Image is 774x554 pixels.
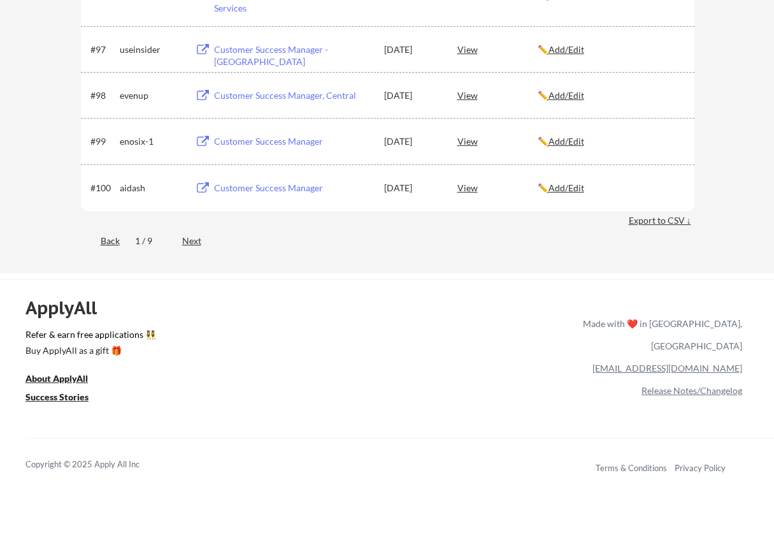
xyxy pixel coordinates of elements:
[90,89,115,102] div: #98
[629,214,694,227] div: Export to CSV ↓
[675,463,726,473] a: Privacy Policy
[120,182,183,194] div: aidash
[457,38,538,61] div: View
[25,346,153,355] div: Buy ApplyAll as a gift 🎁
[120,135,183,148] div: enosix-1
[90,43,115,56] div: #97
[120,89,183,102] div: evenup
[538,135,683,148] div: ✏️
[90,182,115,194] div: #100
[25,372,106,388] a: About ApplyAll
[90,135,115,148] div: #99
[538,182,683,194] div: ✏️
[25,458,172,471] div: Copyright © 2025 Apply All Inc
[214,43,372,68] div: Customer Success Manager - [GEOGRAPHIC_DATA]
[384,182,440,194] div: [DATE]
[214,182,372,194] div: Customer Success Manager
[25,330,317,344] a: Refer & earn free applications 👯‍♀️
[120,43,183,56] div: useinsider
[538,89,683,102] div: ✏️
[384,89,440,102] div: [DATE]
[182,235,216,247] div: Next
[457,129,538,152] div: View
[25,391,89,402] u: Success Stories
[214,135,372,148] div: Customer Success Manager
[457,84,538,106] div: View
[25,344,153,360] a: Buy ApplyAll as a gift 🎁
[548,90,584,101] u: Add/Edit
[457,176,538,199] div: View
[25,390,106,406] a: Success Stories
[25,373,88,384] u: About ApplyAll
[384,43,440,56] div: [DATE]
[548,182,584,193] u: Add/Edit
[25,297,111,319] div: ApplyAll
[384,135,440,148] div: [DATE]
[81,235,120,247] div: Back
[214,89,372,102] div: Customer Success Manager, Central
[592,363,742,374] a: [EMAIL_ADDRESS][DOMAIN_NAME]
[641,385,742,396] a: Release Notes/Changelog
[548,136,584,147] u: Add/Edit
[538,43,683,56] div: ✏️
[578,312,742,357] div: Made with ❤️ in [GEOGRAPHIC_DATA], [GEOGRAPHIC_DATA]
[135,235,167,247] div: 1 / 9
[548,44,584,55] u: Add/Edit
[596,463,667,473] a: Terms & Conditions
